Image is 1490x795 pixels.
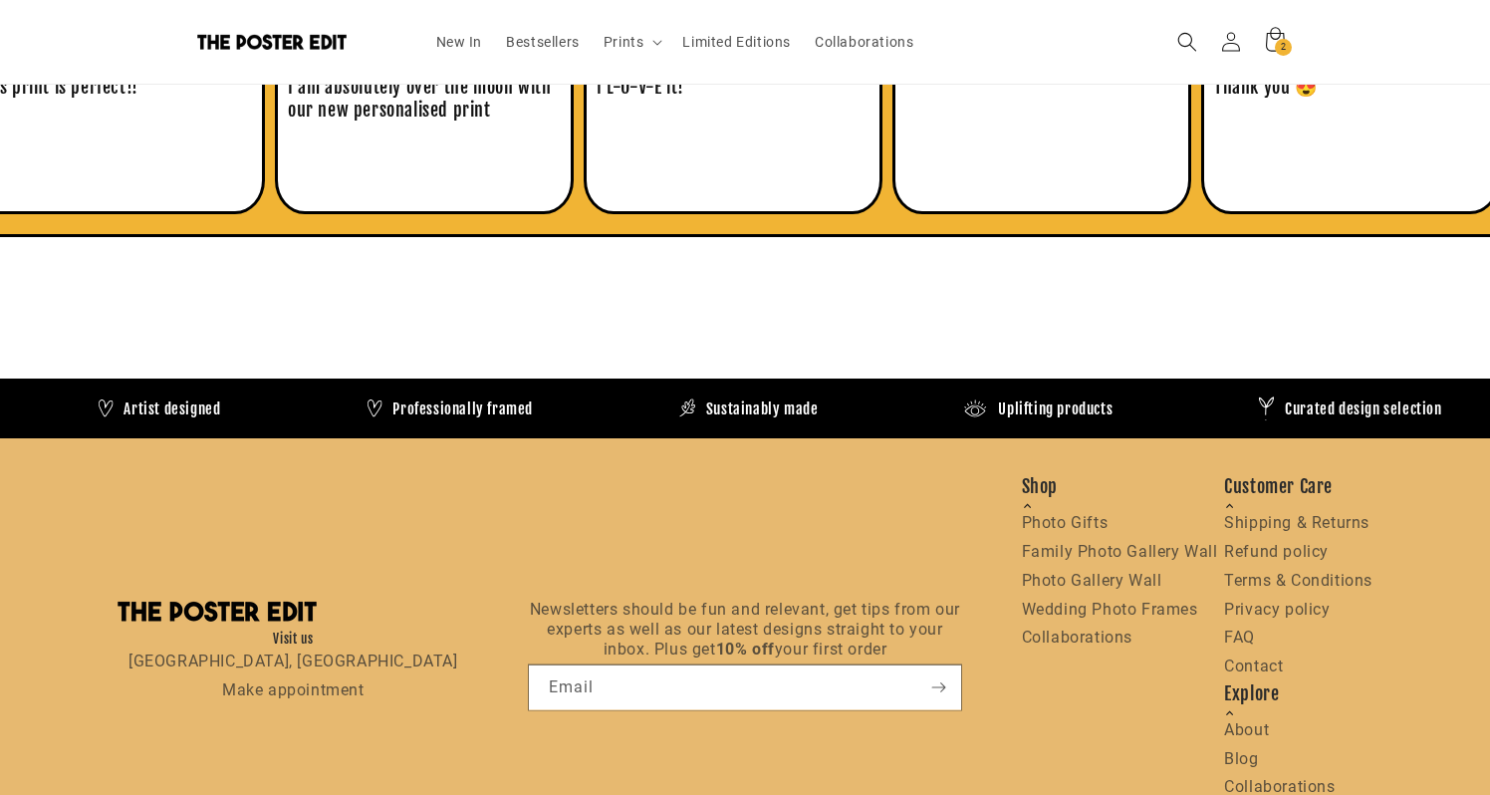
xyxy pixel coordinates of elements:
[123,399,219,419] h4: Artist designed
[1284,399,1440,419] h4: Curated design selection
[803,21,925,63] a: Collaborations
[436,33,483,51] span: New In
[1022,513,1109,532] a: Photo Gifts
[682,33,791,51] span: Limited Editions
[288,76,561,123] h3: I am absolutely over the moon with our new personalised print
[1214,76,1487,99] h3: Thank you 😍
[1224,513,1369,532] a: Shipping & Returns
[604,33,644,51] span: Prints
[424,21,495,63] a: New In
[494,21,592,63] a: Bestsellers
[1022,628,1132,647] a: Collaborations
[1224,571,1372,590] a: Terms & Conditions
[670,21,803,63] a: Limited Editions
[1224,542,1329,561] a: Refund policy
[197,34,347,50] img: The Poster Edit
[815,33,913,51] span: Collaborations
[1281,39,1287,56] span: 2
[222,680,365,699] a: Make appointment
[597,76,869,99] h3: I L-O-V-E it!
[705,399,818,419] h4: Sustainably made
[592,21,671,63] summary: Prints
[506,33,580,51] span: Bestsellers
[118,648,468,676] p: [GEOGRAPHIC_DATA], [GEOGRAPHIC_DATA]
[528,600,961,660] p: Newsletters should be fun and relevant, get tips from our experts as well as our latest designs s...
[1022,542,1218,561] a: Family Photo Gallery Wall
[997,399,1112,419] h4: Uplifting products
[118,631,468,648] h5: Visit us
[1022,571,1162,590] a: Photo Gallery Wall
[1224,600,1330,619] a: Privacy policy
[1165,20,1209,64] summary: Search
[1022,475,1218,509] span: Shop
[917,664,961,711] button: Subscribe
[716,640,775,659] span: 10% off
[118,601,317,622] img: The Poster Edit
[1146,616,1480,785] iframe: Chatra live chat
[391,399,532,419] h4: Professionally framed
[190,27,404,58] a: The Poster Edit
[1224,475,1372,509] span: Customer Care
[1022,600,1198,619] a: Wedding Photo Frames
